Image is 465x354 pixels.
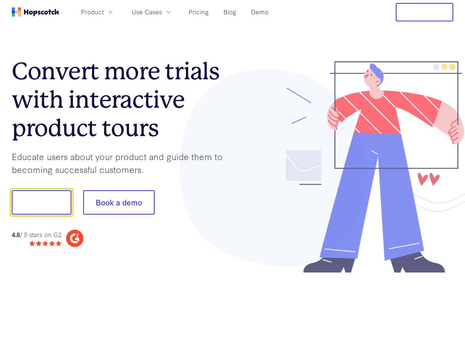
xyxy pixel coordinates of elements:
[83,190,155,215] button: Book a demo
[12,230,61,239] div: / 5 stars on G2
[127,6,177,18] button: Use Cases
[12,57,233,142] h1: Convert more trials with interactive product tours
[12,230,20,239] strong: 4.8
[12,150,233,176] p: Educate users about your product and guide them to becoming successful customers.
[12,7,59,17] a: Home
[396,3,453,21] button: Free Trial
[132,7,162,17] span: Use Cases
[12,190,71,215] button: Show me!
[81,7,104,17] span: Product
[221,6,239,18] a: Blog
[248,6,271,18] a: Demo
[186,6,212,18] a: Pricing
[77,6,119,18] button: Product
